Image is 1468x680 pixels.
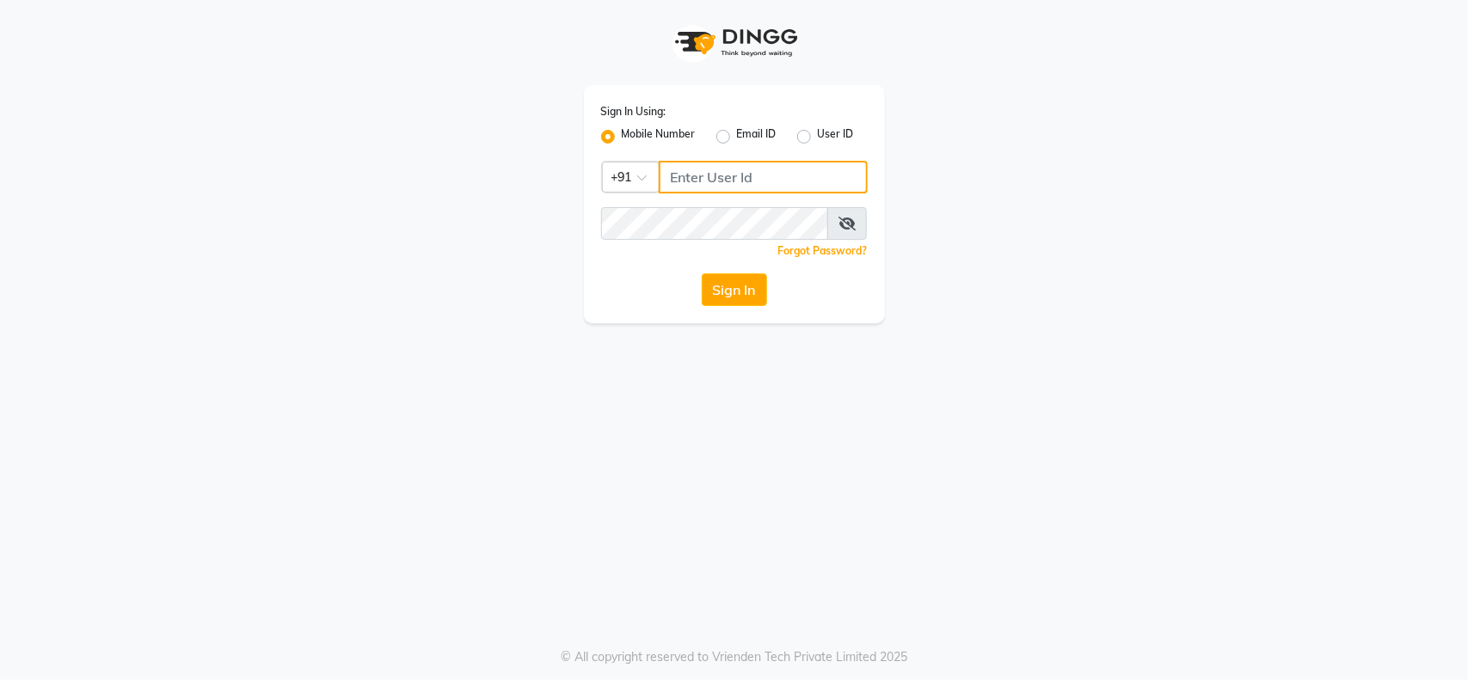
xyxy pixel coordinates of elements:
[622,126,696,147] label: Mobile Number
[601,104,666,119] label: Sign In Using:
[601,207,828,240] input: Username
[702,273,767,306] button: Sign In
[778,244,868,257] a: Forgot Password?
[818,126,854,147] label: User ID
[737,126,777,147] label: Email ID
[666,17,803,68] img: logo1.svg
[659,161,868,193] input: Username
